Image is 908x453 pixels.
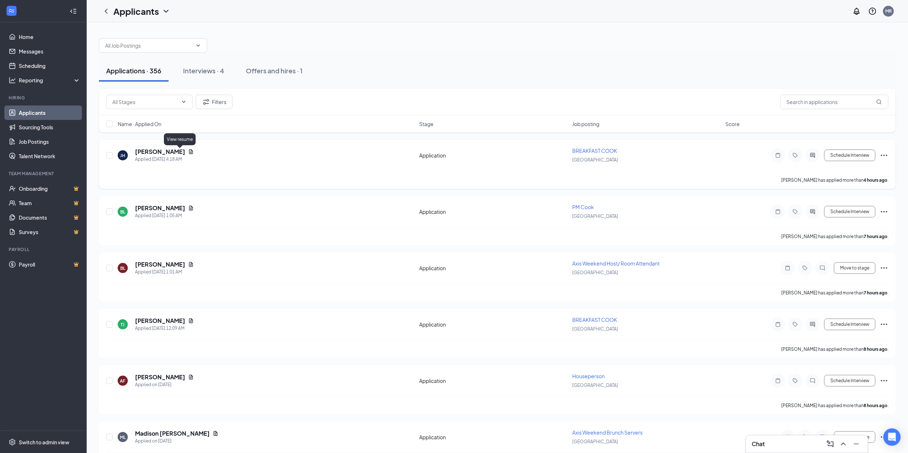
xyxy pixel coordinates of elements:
[864,177,887,183] b: 4 hours ago
[19,196,81,210] a: TeamCrown
[102,7,110,16] svg: ChevronLeft
[120,265,125,271] div: BL
[572,429,643,436] span: Axis Weekend Brunch Servers
[826,440,835,448] svg: ComposeMessage
[780,95,889,109] input: Search in applications
[196,95,233,109] button: Filter Filters
[195,43,201,48] svg: ChevronDown
[135,148,185,156] h5: [PERSON_NAME]
[106,66,161,75] div: Applications · 356
[19,181,81,196] a: OnboardingCrown
[19,105,81,120] a: Applicants
[188,318,194,324] svg: Document
[19,30,81,44] a: Home
[9,95,79,101] div: Hiring
[19,134,81,149] a: Job Postings
[851,438,862,450] button: Minimize
[572,120,599,128] span: Job posting
[864,234,887,239] b: 7 hours ago
[880,264,889,272] svg: Ellipses
[864,403,887,408] b: 8 hours ago
[420,120,434,128] span: Stage
[781,402,889,409] p: [PERSON_NAME] has applied more than .
[752,440,765,448] h3: Chat
[572,260,660,267] span: Axis Weekend Host/ Room Attendant
[135,212,194,219] div: Applied [DATE] 1:05 AM
[19,149,81,163] a: Talent Network
[791,322,800,327] svg: Tag
[135,156,194,163] div: Applied [DATE] 4:18 AM
[9,246,79,253] div: Payroll
[9,439,16,446] svg: Settings
[9,77,16,84] svg: Analysis
[880,151,889,160] svg: Ellipses
[572,316,617,323] span: BREAKFAST COOK
[880,320,889,329] svg: Ellipses
[834,431,876,443] button: Move to stage
[162,7,170,16] svg: ChevronDown
[112,98,178,106] input: All Stages
[818,265,827,271] svg: ChatInactive
[105,42,192,49] input: All Job Postings
[801,265,809,271] svg: Tag
[572,270,618,275] span: [GEOGRAPHIC_DATA]
[19,257,81,272] a: PayrollCrown
[852,440,861,448] svg: Minimize
[572,373,605,379] span: Houseperson
[783,265,792,271] svg: Note
[420,433,568,441] div: Application
[19,120,81,134] a: Sourcing Tools
[135,325,194,332] div: Applied [DATE] 12:09 AM
[420,264,568,272] div: Application
[834,262,876,274] button: Move to stage
[808,152,817,158] svg: ActiveChat
[188,205,194,211] svg: Document
[883,428,901,446] div: Open Intercom Messenger
[246,66,303,75] div: Offers and hires · 1
[808,378,817,384] svg: ChatInactive
[791,378,800,384] svg: Tag
[135,268,194,276] div: Applied [DATE] 1:01 AM
[70,8,77,15] svg: Collapse
[808,322,817,327] svg: ActiveChat
[135,260,185,268] h5: [PERSON_NAME]
[9,171,79,177] div: Team Management
[572,326,618,332] span: [GEOGRAPHIC_DATA]
[572,157,618,163] span: [GEOGRAPHIC_DATA]
[801,434,809,440] svg: Tag
[19,44,81,59] a: Messages
[202,98,210,106] svg: Filter
[213,431,218,436] svg: Document
[8,7,15,14] svg: WorkstreamLogo
[164,133,196,145] div: View resume
[572,439,618,444] span: [GEOGRAPHIC_DATA]
[791,152,800,158] svg: Tag
[120,209,125,215] div: BL
[791,209,800,215] svg: Tag
[839,440,848,448] svg: ChevronUp
[824,375,876,387] button: Schedule Interview
[188,149,194,155] svg: Document
[121,322,125,328] div: TJ
[864,346,887,352] b: 8 hours ago
[120,152,125,159] div: JH
[135,430,210,437] h5: Madison [PERSON_NAME]
[188,374,194,380] svg: Document
[824,206,876,217] button: Schedule Interview
[783,434,792,440] svg: Note
[880,207,889,216] svg: Ellipses
[781,177,889,183] p: [PERSON_NAME] has applied more than .
[825,438,836,450] button: ComposeMessage
[876,99,882,105] svg: MagnifyingGlass
[135,373,185,381] h5: [PERSON_NAME]
[120,434,126,440] div: ML
[181,99,187,105] svg: ChevronDown
[880,376,889,385] svg: Ellipses
[781,233,889,240] p: [PERSON_NAME] has applied more than .
[118,120,161,128] span: Name · Applied On
[120,378,126,384] div: AF
[781,346,889,352] p: [PERSON_NAME] has applied more than .
[113,5,159,17] h1: Applicants
[868,7,877,16] svg: QuestionInfo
